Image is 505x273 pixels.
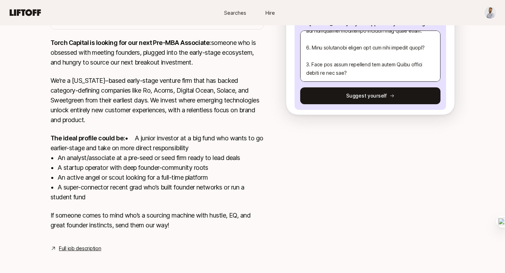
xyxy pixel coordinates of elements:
p: We’re a [US_STATE]–based early-stage venture firm that has backed category-defining companies lik... [50,76,264,125]
a: Hire [252,6,288,19]
img: Joel Kanu [484,7,496,19]
strong: Torch Capital is looking for our next Pre-MBA Associate: [50,39,211,46]
a: Searches [217,6,252,19]
span: Searches [224,9,246,16]
strong: The ideal profile could be: [50,134,125,142]
a: Full job description [59,244,101,253]
p: If someone comes to mind who’s a sourcing machine with hustle, EQ, and great founder instincts, s... [50,211,264,230]
p: • A junior investor at a big fund who wants to go earlier-stage and take on more direct responsib... [50,133,264,202]
textarea: Lo Ipsum, D's ametcon ad elitsed do eiusmodt in utl Etd-MAG Aliquaeni adminimv! Qui nos exer ull ... [300,31,440,82]
p: someone who is obsessed with meeting founders, plugged into the early-stage ecosystem, and hungry... [50,38,264,67]
span: Hire [265,9,275,16]
button: Joel Kanu [484,6,497,19]
button: Suggest yourself [300,87,440,104]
